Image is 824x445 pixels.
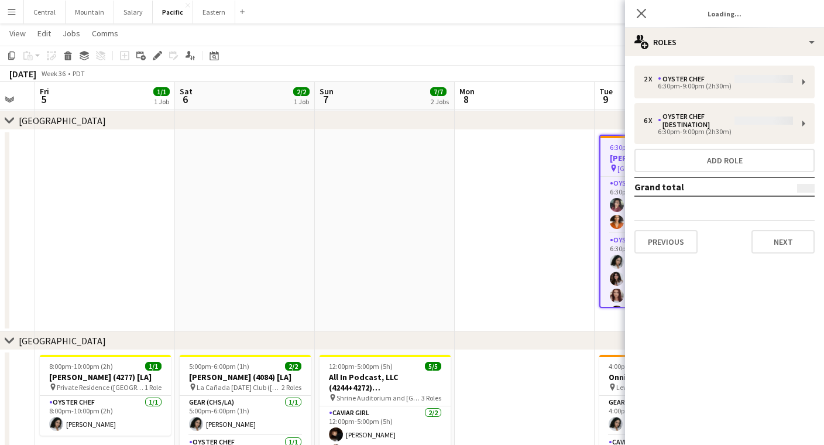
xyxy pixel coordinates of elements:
div: [GEOGRAPHIC_DATA] [19,335,106,347]
span: Jobs [63,28,80,39]
span: 1/1 [145,362,162,371]
span: 12:00pm-5:00pm (5h) [329,362,393,371]
a: Jobs [58,26,85,41]
span: Edit [37,28,51,39]
div: 1 Job [294,97,309,106]
h3: All In Podcast, LLC (4244+4272) [[GEOGRAPHIC_DATA]] [320,372,451,393]
span: 2/2 [285,362,301,371]
button: Salary [114,1,153,23]
div: Roles [625,28,824,56]
h3: Onni (4133) [LA] [599,372,730,382]
span: 8:00pm-10:00pm (2h) [49,362,113,371]
h3: [PERSON_NAME] (4277) [LA] [40,372,171,382]
span: 7 [318,93,334,106]
span: 5/5 [425,362,441,371]
button: Next [751,230,815,254]
button: Central [24,1,66,23]
span: Fri [40,86,49,97]
span: 3 Roles [421,393,441,402]
app-job-card: 6:30pm-9:00pm (2h30m)8/8[PERSON_NAME] (4186) [LV] [GEOGRAPHIC_DATA]2 RolesOyster Chef2/26:30pm-9:... [599,135,730,308]
span: 9 [598,93,613,106]
span: 7/7 [430,87,447,96]
span: 5:00pm-6:00pm (1h) [189,362,249,371]
h3: [PERSON_NAME] (4084) [LA] [180,372,311,382]
div: PDT [73,69,85,78]
button: Previous [634,230,698,254]
a: Comms [87,26,123,41]
button: Mountain [66,1,114,23]
span: 1/1 [153,87,170,96]
span: 6:30pm-9:00pm (2h30m) [610,143,684,152]
app-card-role: Gear (LA - NO oysters)1/14:00pm-5:00pm (1h)[PERSON_NAME] [599,396,730,436]
span: 8 [458,93,475,106]
span: View [9,28,26,39]
app-card-role: Gear (CHS/LA)1/15:00pm-6:00pm (1h)[PERSON_NAME] [180,396,311,436]
span: La Cañada [DATE] Club ([GEOGRAPHIC_DATA], [GEOGRAPHIC_DATA]) [197,383,281,392]
td: Grand total [634,177,766,196]
span: [GEOGRAPHIC_DATA] [617,164,682,173]
span: Level [GEOGRAPHIC_DATA] - [GEOGRAPHIC_DATA] [616,383,701,392]
span: 6 [178,93,193,106]
span: 1 Role [145,383,162,392]
h3: Loading... [625,6,824,21]
app-job-card: 8:00pm-10:00pm (2h)1/1[PERSON_NAME] (4277) [LA] Private Residence ([GEOGRAPHIC_DATA], [GEOGRAPHIC... [40,355,171,436]
span: Private Residence ([GEOGRAPHIC_DATA], [GEOGRAPHIC_DATA]) [57,383,145,392]
div: 1 Job [154,97,169,106]
span: Tue [599,86,613,97]
span: 5 [38,93,49,106]
button: Add role [634,149,815,172]
app-card-role: Oyster Chef2/26:30pm-9:00pm (2h30m)[PERSON_NAME][PERSON_NAME] [600,177,729,234]
div: [GEOGRAPHIC_DATA] [19,115,106,126]
span: 2/2 [293,87,310,96]
div: 2 Jobs [431,97,449,106]
span: Sat [180,86,193,97]
div: [DATE] [9,68,36,80]
span: Shrine Auditorium and [GEOGRAPHIC_DATA] [337,393,421,402]
app-card-role: Oyster Chef1/18:00pm-10:00pm (2h)[PERSON_NAME] [40,396,171,436]
a: View [5,26,30,41]
span: 4:00pm-8:00pm (4h) [609,362,669,371]
span: Week 36 [39,69,68,78]
a: Edit [33,26,56,41]
span: Mon [459,86,475,97]
span: 2 Roles [281,383,301,392]
button: Pacific [153,1,193,23]
h3: [PERSON_NAME] (4186) [LV] [600,153,729,163]
span: Sun [320,86,334,97]
app-card-role: Oyster Chef [DESTINATION]6/66:30pm-9:00pm (2h30m)[PERSON_NAME][PERSON_NAME][PERSON_NAME] [600,234,729,358]
span: Comms [92,28,118,39]
button: Eastern [193,1,235,23]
